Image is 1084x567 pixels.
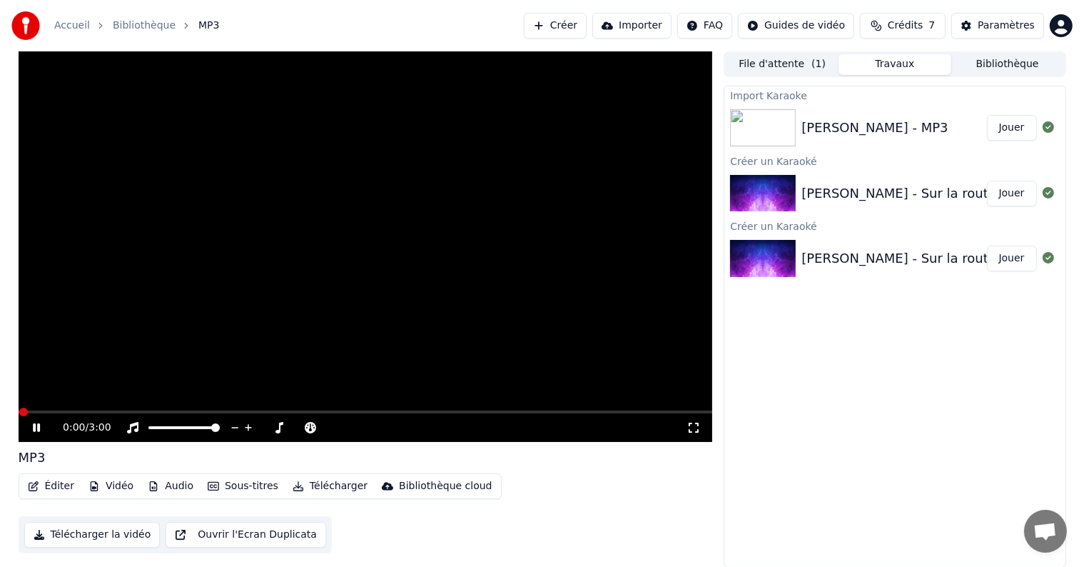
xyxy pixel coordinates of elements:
[801,118,948,138] div: [PERSON_NAME] - MP3
[1024,510,1067,553] div: Ouvrir le chat
[724,86,1065,104] div: Import Karaoke
[592,13,672,39] button: Importer
[88,421,111,435] span: 3:00
[83,476,139,496] button: Vidéo
[202,476,284,496] button: Sous-titres
[11,11,40,40] img: youka
[978,19,1035,33] div: Paramètres
[54,19,220,33] nav: breadcrumb
[888,19,923,33] span: Crédits
[726,54,839,75] button: File d'attente
[724,217,1065,234] div: Créer un Karaoké
[928,19,935,33] span: 7
[399,479,492,493] div: Bibliothèque cloud
[54,19,90,33] a: Accueil
[860,13,946,39] button: Crédits7
[524,13,587,39] button: Créer
[738,13,854,39] button: Guides de vidéo
[987,246,1037,271] button: Jouer
[166,522,326,548] button: Ouvrir l'Ecran Duplicata
[839,54,951,75] button: Travaux
[951,13,1044,39] button: Paramètres
[724,152,1065,169] div: Créer un Karaoké
[987,115,1037,141] button: Jouer
[142,476,199,496] button: Audio
[113,19,176,33] a: Bibliothèque
[677,13,732,39] button: FAQ
[198,19,219,33] span: MP3
[63,421,85,435] span: 0:00
[63,421,97,435] div: /
[811,57,826,71] span: ( 1 )
[22,476,80,496] button: Éditer
[987,181,1037,206] button: Jouer
[951,54,1064,75] button: Bibliothèque
[287,476,373,496] button: Télécharger
[24,522,161,548] button: Télécharger la vidéo
[19,448,46,468] div: MP3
